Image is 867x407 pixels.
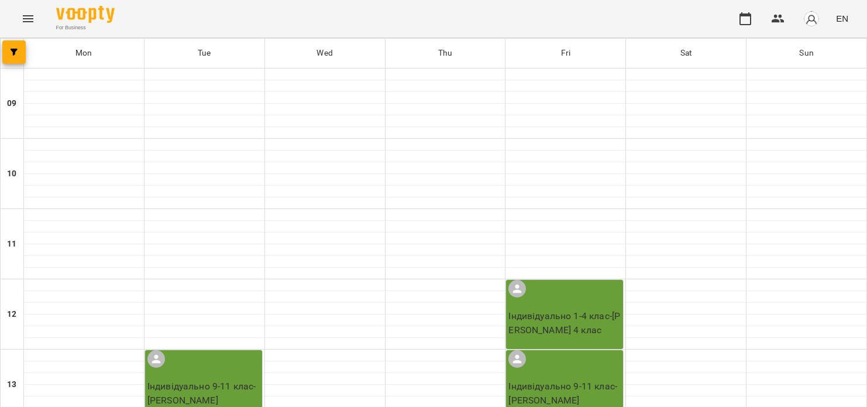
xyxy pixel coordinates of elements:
[147,350,165,368] div: Сообцокова Крістіна
[7,238,16,251] h6: 11
[508,309,623,337] p: Індивідуально 1-4 клас - [PERSON_NAME] 4 клас
[75,47,92,60] h6: Mon
[508,379,623,407] p: Індивідуально 9-11 клас - [PERSON_NAME]
[316,47,332,60] h6: Wed
[680,47,692,60] h6: Sat
[147,379,262,407] p: Індивідуально 9-11 клас - [PERSON_NAME]
[198,47,211,60] h6: Tue
[561,47,570,60] h6: Fri
[7,97,16,110] h6: 09
[803,11,820,27] img: avatar_s.png
[799,47,813,60] h6: Sun
[14,5,42,33] button: Menu
[508,280,526,297] div: Сообцокова Крістіна
[836,12,848,25] span: EN
[56,24,115,32] span: For Business
[7,378,16,391] h6: 13
[56,6,115,23] img: Voopty Logo
[7,167,16,180] h6: 10
[508,350,526,368] div: Сообцокова Крістіна
[438,47,452,60] h6: Thu
[831,8,853,29] button: EN
[7,308,16,321] h6: 12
